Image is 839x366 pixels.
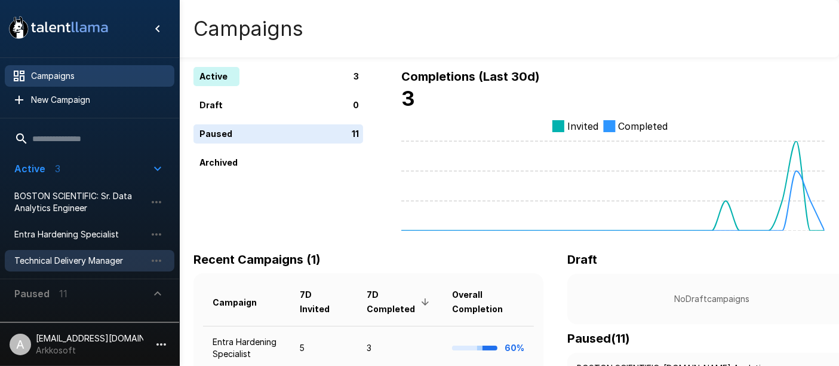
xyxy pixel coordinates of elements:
span: 7D Completed [367,288,433,316]
b: Completions (Last 30d) [401,69,540,84]
span: Overall Completion [452,288,524,316]
span: Campaign [213,295,272,310]
b: Recent Campaigns (1) [193,252,321,267]
b: 60% [505,343,524,353]
p: 11 [352,128,359,141]
b: Paused ( 11 ) [567,331,630,346]
p: 0 [353,99,359,112]
b: Draft [567,252,597,267]
p: 3 [354,71,359,83]
span: 7D Invited [300,288,348,316]
h4: Campaigns [193,16,303,41]
p: No Draft campaigns [586,293,837,305]
b: 3 [401,86,415,111]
